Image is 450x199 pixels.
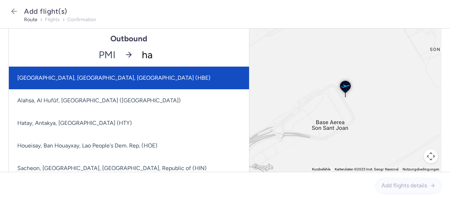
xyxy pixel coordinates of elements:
span: Alahsa, Al Hufūf, [GEOGRAPHIC_DATA] ([GEOGRAPHIC_DATA]) [17,97,181,104]
button: confirmation [67,17,96,23]
button: flights [45,17,60,23]
span: Kartendaten ©2025 Inst. Geogr. Nacional [335,167,398,171]
button: Kurzbefehle [312,167,330,172]
a: Dieses Gebiet in Google Maps öffnen (in neuem Fenster) [251,165,275,169]
span: Sacheon, [GEOGRAPHIC_DATA], [GEOGRAPHIC_DATA], Republic of (HIN) [17,165,207,171]
span: Add flight(s) [24,7,67,16]
img: Google [251,163,275,172]
span: Hatay, Antakya, [GEOGRAPHIC_DATA] (HTY) [17,120,132,126]
span: Houeisay, Ban Houayxay, Lao People's Dem. Rep. (HOE) [17,142,157,149]
button: Kamerasteuerung für die Karte [424,149,438,163]
a: Nutzungsbedingungen [403,167,439,171]
h1: Outbound [110,34,147,43]
input: -searchbox [138,43,249,66]
span: [GEOGRAPHIC_DATA], [GEOGRAPHIC_DATA], [GEOGRAPHIC_DATA] (HBE) [17,74,210,81]
button: route [24,17,37,23]
button: Add flights details [375,178,442,193]
span: PMI [9,43,120,66]
span: Add flights details [381,182,427,189]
